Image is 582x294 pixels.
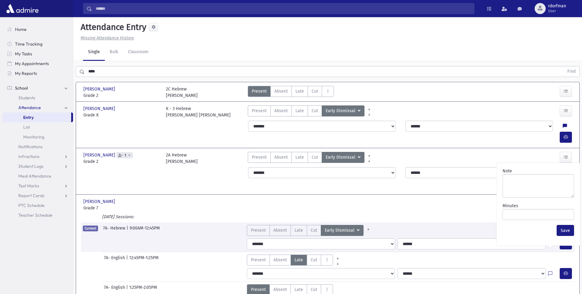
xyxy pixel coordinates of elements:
span: [PERSON_NAME] [83,198,116,205]
span: Grade 2 [83,92,160,99]
u: Missing Attendance History [81,35,134,41]
span: Present [251,227,266,233]
span: | [126,225,130,236]
span: Cut [312,108,318,114]
span: [PERSON_NAME] [83,105,116,112]
span: Grade 2 [83,158,160,165]
a: Infractions [2,152,73,161]
a: Monitoring [2,132,73,142]
a: Test Marks [2,181,73,191]
a: Entry [2,112,71,122]
span: Cut [312,154,318,160]
button: Find [564,66,579,77]
a: Teacher Schedule [2,210,73,220]
h5: Attendance Entry [78,22,146,32]
span: Late [295,286,303,293]
span: Late [295,108,304,114]
input: Search [92,3,474,14]
a: My Appointments [2,59,73,68]
span: Present [251,286,266,293]
label: Minutes [503,203,518,209]
span: Meal Attendance [18,173,51,179]
span: Late [295,88,304,94]
a: All Prior [333,255,342,259]
button: Early Dismissal [322,105,364,116]
div: K - 3 Hebrew [PERSON_NAME] [PERSON_NAME] [166,105,231,118]
span: School [15,85,28,91]
span: [PERSON_NAME] [83,86,116,92]
span: Absent [274,88,288,94]
span: Absent [273,286,287,293]
span: Grade K [83,112,160,118]
span: Students [18,95,35,101]
a: PTC Schedule [2,200,73,210]
a: All Later [333,259,342,264]
span: Present [251,257,266,263]
span: PTC Schedule [18,203,45,208]
button: Save [557,225,574,236]
a: Attendance [2,103,73,112]
span: Cut [311,257,317,263]
span: Teacher Schedule [18,212,53,218]
span: Entry [23,115,34,120]
span: Test Marks [18,183,39,189]
span: 12:45PM-1:25PM [129,255,159,266]
span: List [23,124,30,130]
a: Time Tracking [2,39,73,49]
span: | [126,255,129,266]
span: Attendance [18,105,41,110]
a: Notifications [2,142,73,152]
span: Present [252,88,267,94]
span: Late [295,257,303,263]
span: Late [295,227,303,233]
div: AttTypes [248,86,334,99]
span: Early Dismissal [326,108,357,114]
span: Infractions [18,154,39,159]
div: 2A Hebrew [PERSON_NAME] [166,152,198,165]
a: My Reports [2,68,73,78]
a: Missing Attendance History [78,35,134,41]
span: [PERSON_NAME] [83,152,116,158]
span: Monitoring [23,134,44,140]
span: Early Dismissal [326,154,357,161]
span: Notifications [18,144,42,149]
span: 7A- Hebrew [103,225,126,236]
span: Time Tracking [15,41,42,47]
a: Bulk [105,44,123,61]
span: Absent [274,154,288,160]
span: My Reports [15,71,37,76]
a: Students [2,93,73,103]
div: AttTypes [248,152,364,165]
span: Present [252,154,267,160]
a: My Tasks [2,49,73,59]
a: Home [2,24,73,34]
div: 2C Hebrew [PERSON_NAME] [166,86,198,99]
div: AttTypes [247,225,373,236]
a: Student Logs [2,161,73,171]
span: My Appointments [15,61,49,66]
span: User [548,9,566,13]
div: AttTypes [248,105,364,118]
span: Present [252,108,267,114]
span: Report Cards [18,193,44,198]
span: Early Dismissal [325,227,356,234]
span: 7A- English [104,255,126,266]
span: Late [295,154,304,160]
span: Grade 7 [83,205,160,211]
a: Classroom [123,44,153,61]
div: AttTypes [247,255,342,266]
span: Absent [274,108,288,114]
span: Current [83,226,98,231]
label: Note [503,168,512,174]
span: 9:00AM-12:45PM [130,225,160,236]
span: Absent [273,227,287,233]
button: Early Dismissal [321,225,364,236]
a: List [2,122,73,132]
span: My Tasks [15,51,32,57]
a: Single [83,44,105,61]
span: Cut [312,88,318,94]
i: [DATE] Sessions: [102,214,134,219]
span: Home [15,27,27,32]
span: Cut [311,227,317,233]
a: Report Cards [2,191,73,200]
